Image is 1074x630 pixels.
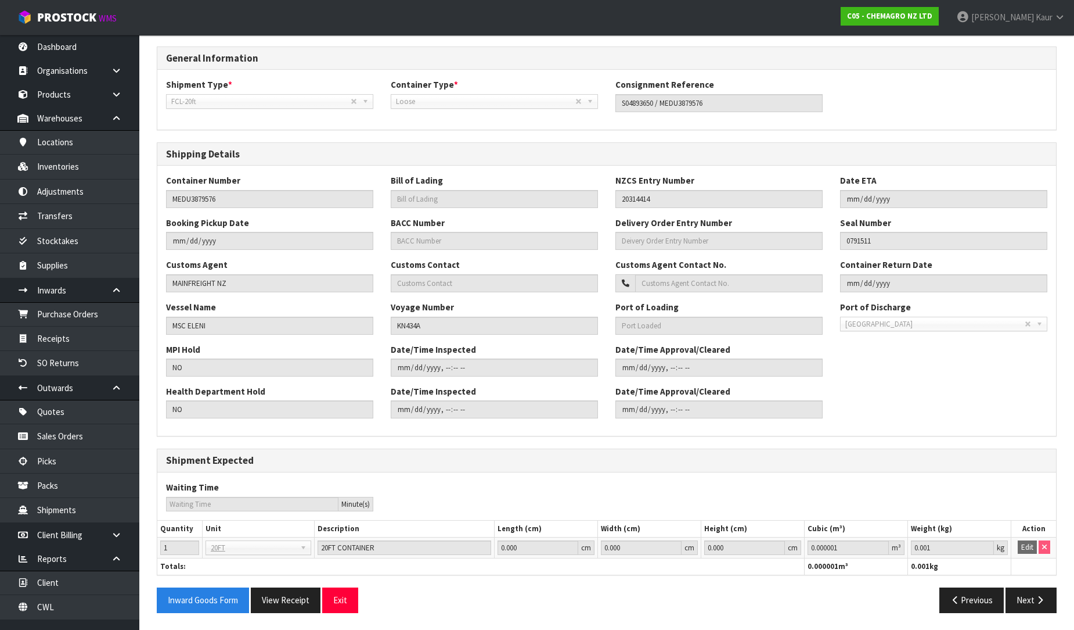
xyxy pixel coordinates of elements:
[615,385,730,398] label: Date/Time Approval/Cleared
[166,232,373,250] input: Cont. Bookin Date
[615,232,823,250] input: Deivery Order Entry Number
[808,540,889,555] input: Cubic
[391,359,598,377] input: Date/Time Inspected
[1018,540,1037,554] button: Edit
[615,343,730,356] label: Date/Time Approval/Cleared
[166,400,373,418] input: Health Department Hold
[166,301,216,313] label: Vessel Name
[808,561,838,571] span: 0.000001
[166,481,219,493] label: Waiting Time
[166,359,373,377] input: MPI Hold
[615,94,823,112] input: Consignment Reference
[166,190,373,208] input: Container Number
[322,588,358,613] button: Exit
[391,174,443,187] label: Bill of Lading
[805,558,908,575] th: m³
[391,232,598,250] input: BACC Number
[396,95,575,109] span: Loose
[615,400,823,418] input: Date/Time Inspected
[911,561,929,571] span: 0.001
[840,301,911,313] label: Port of Discharge
[157,558,805,575] th: Totals:
[845,317,1025,331] span: [GEOGRAPHIC_DATA]
[166,149,1047,160] h3: Shipping Details
[615,359,823,377] input: Date/Time Inspected
[166,78,232,91] label: Shipment Type
[391,259,460,271] label: Customs Contact
[315,521,495,538] th: Description
[1011,521,1056,538] th: Action
[971,12,1034,23] span: [PERSON_NAME]
[391,317,598,335] input: Voyage Number
[391,274,598,292] input: Customs Contact
[601,540,682,555] input: Width
[911,540,994,555] input: Weight
[704,540,785,555] input: Height
[166,274,373,292] input: Customs Agent
[157,521,202,538] th: Quantity
[37,10,96,25] span: ProStock
[99,13,117,24] small: WMS
[338,497,373,511] div: Minute(s)
[682,540,698,555] div: cm
[840,259,932,271] label: Container Return Date
[840,274,1047,292] input: Container Return Date
[615,301,679,313] label: Port of Loading
[635,274,823,292] input: Customs Agent Contact No.
[391,190,598,208] input: Bill of Lading
[166,455,1047,466] h3: Shipment Expected
[840,174,877,187] label: Date ETA
[494,521,597,538] th: Length (cm)
[578,540,594,555] div: cm
[202,521,315,538] th: Unit
[391,78,458,91] label: Container Type
[211,541,296,555] span: 20FT
[391,217,445,229] label: BACC Number
[805,521,908,538] th: Cubic (m³)
[615,217,732,229] label: Delivery Order Entry Number
[166,53,1047,64] h3: General Information
[166,259,228,271] label: Customs Agent
[166,217,249,229] label: Booking Pickup Date
[994,540,1008,555] div: kg
[615,317,823,335] input: Port Loaded
[166,343,200,356] label: MPI Hold
[615,259,726,271] label: Customs Agent Contact No.
[498,540,578,555] input: Length
[171,95,351,109] span: FCL-20ft
[318,540,491,555] input: Description
[391,385,476,398] label: Date/Time Inspected
[615,174,694,187] label: NZCS Entry Number
[166,497,338,511] input: Waiting Time
[251,588,320,613] button: View Receipt
[847,11,932,21] strong: C05 - CHEMAGRO NZ LTD
[889,540,904,555] div: m³
[166,174,240,187] label: Container Number
[391,301,454,313] label: Voyage Number
[391,400,598,418] input: Date/Time Inspected
[598,521,701,538] th: Width (cm)
[840,217,891,229] label: Seal Number
[391,343,476,356] label: Date/Time Inspected
[1036,12,1053,23] span: Kaur
[841,7,939,26] a: C05 - CHEMAGRO NZ LTD
[166,385,265,398] label: Health Department Hold
[160,540,199,555] input: Quantity
[908,558,1011,575] th: kg
[166,317,373,335] input: Vessel Name
[840,232,1047,250] input: Seal Number
[1005,588,1057,613] button: Next
[615,190,823,208] input: Entry Number
[785,540,801,555] div: cm
[939,588,1004,613] button: Previous
[17,10,32,24] img: cube-alt.png
[615,78,714,91] label: Consignment Reference
[157,588,249,613] button: Inward Goods Form
[701,521,805,538] th: Height (cm)
[908,521,1011,538] th: Weight (kg)
[157,38,1057,622] span: Shipping Details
